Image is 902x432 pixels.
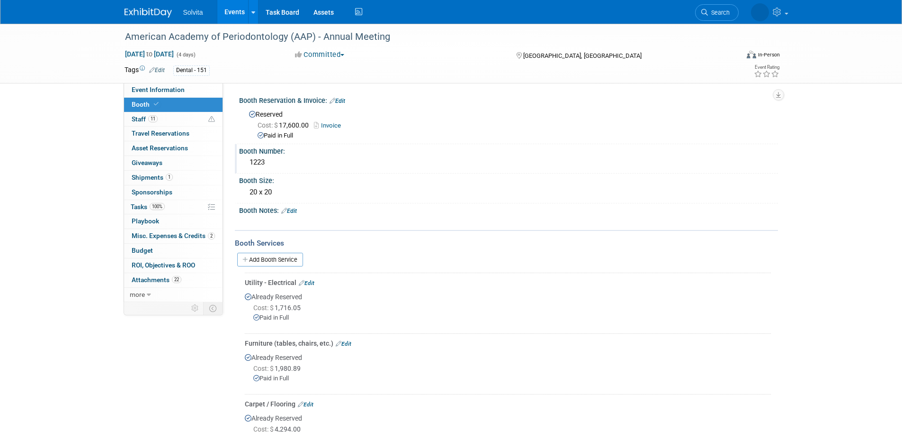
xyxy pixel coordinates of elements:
td: Tags [125,65,165,76]
a: Giveaways [124,156,223,170]
div: Furniture (tables, chairs, etc.) [245,339,771,348]
i: Booth reservation complete [154,101,159,107]
span: 22 [172,276,181,283]
span: Event Information [132,86,185,93]
a: Edit [336,340,351,347]
div: Utility - Electrical [245,278,771,287]
img: ExhibitDay [125,8,172,18]
div: Booth Number: [239,144,778,156]
span: Sponsorships [132,188,172,196]
span: Cost: $ [258,121,279,129]
span: Asset Reservations [132,144,188,152]
div: Event Format [683,49,780,64]
a: Playbook [124,214,223,229]
span: [GEOGRAPHIC_DATA], [GEOGRAPHIC_DATA] [523,52,642,59]
span: (4 days) [176,52,196,58]
span: 100% [150,203,165,210]
a: Staff11 [124,112,223,127]
a: Sponsorships [124,185,223,200]
span: 1,716.05 [253,304,304,312]
span: Travel Reservations [132,129,189,137]
div: Reserved [246,107,771,140]
div: Booth Services [235,238,778,248]
span: Shipments [132,174,173,181]
div: American Academy of Periodontology (AAP) - Annual Meeting [122,28,724,46]
div: In-Person [758,51,780,58]
span: ROI, Objectives & ROO [132,261,195,269]
div: Booth Notes: [239,203,778,216]
a: Tasks100% [124,200,223,214]
span: 1 [166,174,173,181]
span: Misc. Expenses & Credits [132,232,215,239]
div: Booth Reservation & Invoice: [239,93,778,106]
span: 11 [148,115,158,122]
span: more [130,291,145,298]
span: Budget [132,247,153,254]
div: Event Rating [754,65,779,70]
div: Paid in Full [253,374,771,383]
td: Toggle Event Tabs [203,302,223,314]
span: 17,600.00 [258,121,313,129]
span: Potential Scheduling Conflict -- at least one attendee is tagged in another overlapping event. [208,115,215,124]
td: Personalize Event Tab Strip [187,302,204,314]
span: to [145,50,154,58]
span: 2 [208,232,215,239]
span: Booth [132,101,161,108]
a: Asset Reservations [124,141,223,156]
a: Invoice [314,122,346,129]
div: 20 x 20 [246,185,771,200]
span: Cost: $ [253,365,275,372]
span: [DATE] [DATE] [125,50,174,58]
span: Playbook [132,217,159,225]
span: Cost: $ [253,304,275,312]
a: Search [695,4,739,21]
a: Travel Reservations [124,127,223,141]
div: 1223 [246,155,771,170]
div: Already Reserved [245,287,771,330]
a: Edit [330,98,345,104]
a: Edit [149,67,165,74]
img: Celeste Bombick [751,3,769,21]
a: ROI, Objectives & ROO [124,258,223,273]
a: Edit [281,208,297,214]
a: Attachments22 [124,273,223,287]
a: Add Booth Service [237,253,303,267]
span: Attachments [132,276,181,284]
div: Already Reserved [245,348,771,391]
div: Booth Size: [239,174,778,185]
img: Format-Inperson.png [747,51,756,58]
a: more [124,288,223,302]
a: Misc. Expenses & Credits2 [124,229,223,243]
span: Staff [132,115,158,123]
a: Edit [299,280,314,286]
span: Search [708,9,730,16]
a: Event Information [124,83,223,97]
div: Paid in Full [258,131,771,140]
div: Paid in Full [253,313,771,322]
div: Carpet / Flooring [245,399,771,409]
a: Budget [124,244,223,258]
span: 1,980.89 [253,365,304,372]
div: Dental - 151 [173,65,210,75]
button: Committed [292,50,348,60]
a: Booth [124,98,223,112]
span: Tasks [131,203,165,211]
a: Edit [298,401,313,408]
span: Solvita [183,9,203,16]
a: Shipments1 [124,171,223,185]
span: Giveaways [132,159,162,166]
